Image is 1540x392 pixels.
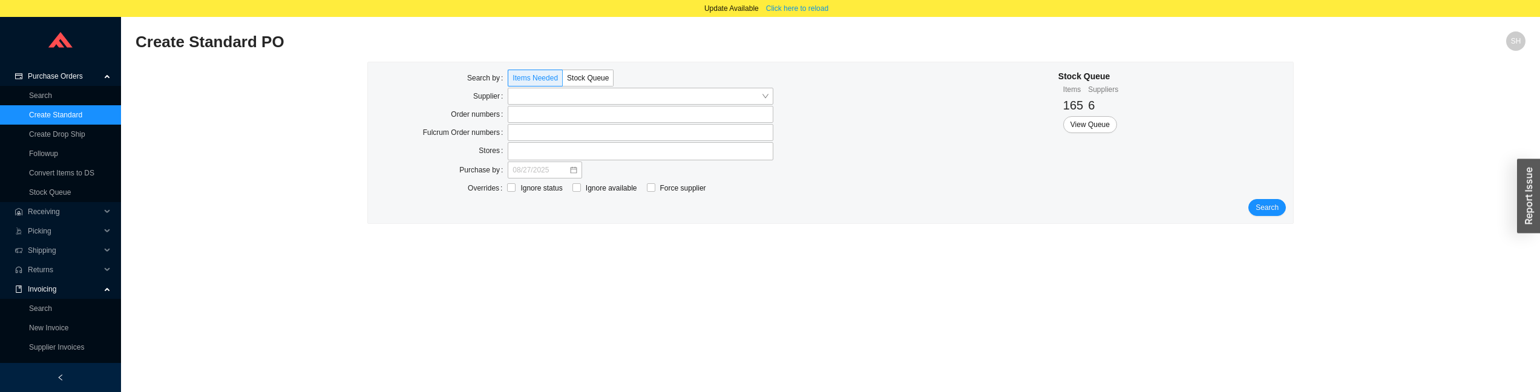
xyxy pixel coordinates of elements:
[29,130,85,139] a: Create Drop Ship
[29,304,52,313] a: Search
[567,74,609,82] span: Stock Queue
[29,362,99,371] a: Export to QuickBooks
[28,279,100,299] span: Invoicing
[1248,199,1286,216] button: Search
[15,266,23,273] span: customer-service
[655,182,711,194] span: Force supplier
[1058,70,1118,83] div: Stock Queue
[15,73,23,80] span: credit-card
[513,74,558,82] span: Items Needed
[423,124,508,141] label: Fulcrum Order numbers
[28,260,100,279] span: Returns
[29,343,84,351] a: Supplier Invoices
[1088,83,1118,96] div: Suppliers
[57,374,64,381] span: left
[28,221,100,241] span: Picking
[513,164,569,176] input: 08/27/2025
[581,182,642,194] span: Ignore available
[28,202,100,221] span: Receiving
[15,286,23,293] span: book
[1063,83,1083,96] div: Items
[28,241,100,260] span: Shipping
[29,91,52,100] a: Search
[467,70,508,87] label: Search by
[459,162,508,178] label: Purchase by
[1256,201,1279,214] span: Search
[473,88,508,105] label: Supplier:
[516,182,567,194] span: Ignore status
[28,67,100,86] span: Purchase Orders
[1070,119,1110,131] span: View Queue
[1063,116,1117,133] button: View Queue
[136,31,1178,53] h2: Create Standard PO
[1511,31,1521,51] span: SH
[29,188,71,197] a: Stock Queue
[451,106,508,123] label: Order numbers
[29,149,58,158] a: Followup
[1063,99,1083,112] span: 165
[766,2,828,15] span: Click here to reload
[29,324,68,332] a: New Invoice
[479,142,508,159] label: Stores
[29,111,82,119] a: Create Standard
[1088,99,1095,112] span: 6
[29,169,94,177] a: Convert Items to DS
[468,180,507,197] label: Overrides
